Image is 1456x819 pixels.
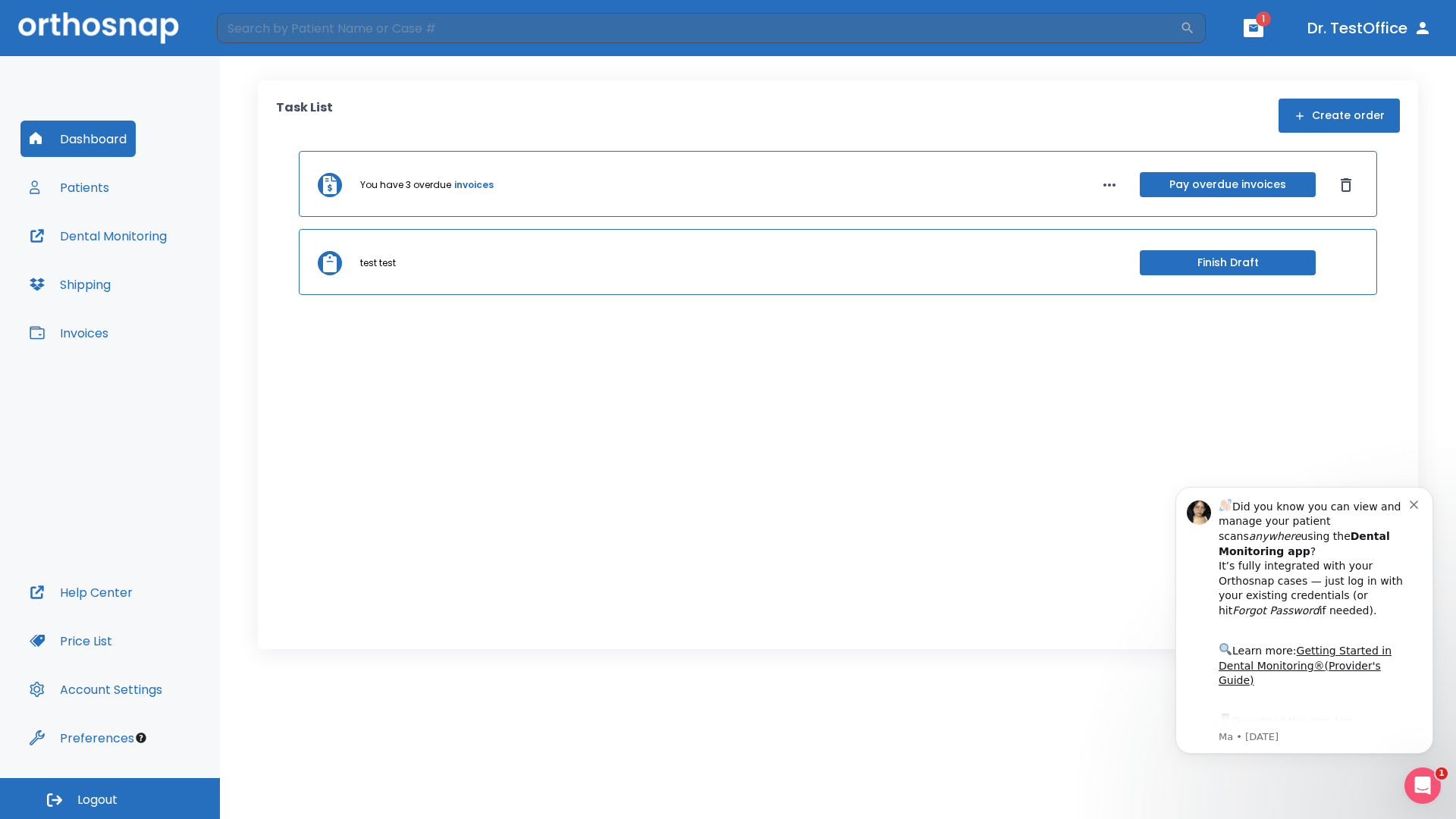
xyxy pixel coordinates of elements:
[454,178,494,192] a: invoices
[1140,250,1316,275] button: Finish Draft
[1404,767,1441,804] iframe: Intercom live chat
[1436,767,1448,780] span: 1
[217,13,1180,43] input: Search by Patient Name or Case #
[1301,14,1438,42] button: Dr. TestOffice
[1334,173,1358,197] button: Dismiss
[276,99,333,133] p: Task List
[360,178,451,192] p: You have 3 overdue
[1153,468,1456,811] iframe: Intercom notifications message
[20,121,136,157] button: Dashboard
[1279,99,1400,133] button: Create order
[20,315,118,351] button: Invoices
[18,12,179,43] img: Orthosnap
[20,218,176,254] button: Dental Monitoring
[20,720,143,756] button: Preferences
[1140,172,1316,197] button: Pay overdue invoices
[20,623,121,659] button: Price List
[20,266,120,303] button: Shipping
[20,574,142,610] button: Help Center
[360,256,396,270] p: test test
[134,731,148,745] div: Tooltip anchor
[20,671,171,708] button: Account Settings
[1256,11,1271,27] span: 1
[77,792,118,808] span: Logout
[20,169,118,206] button: Patients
